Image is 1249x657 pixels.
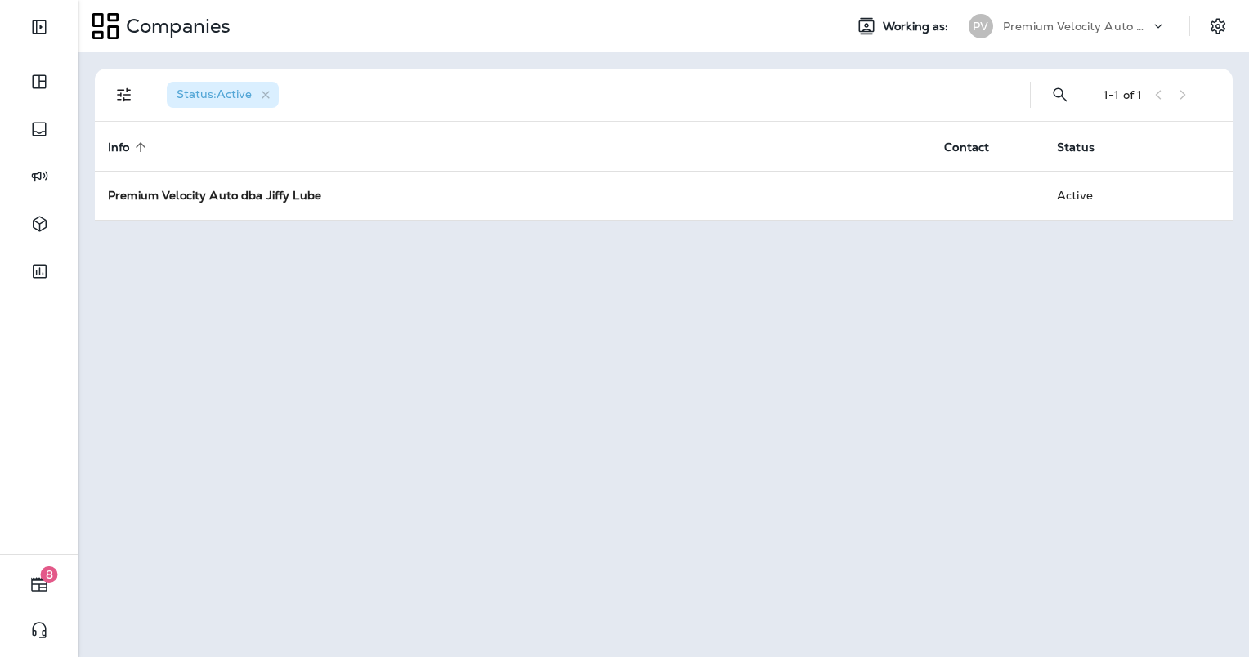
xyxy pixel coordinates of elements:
span: Status [1057,140,1116,154]
button: 8 [16,568,62,601]
button: Search Companies [1044,78,1077,111]
p: Companies [119,14,231,38]
td: Active [1044,171,1149,220]
div: 1 - 1 of 1 [1104,88,1142,101]
span: 8 [41,566,58,583]
span: Status [1057,141,1095,154]
div: PV [969,14,993,38]
span: Status : Active [177,87,252,101]
strong: Premium Velocity Auto dba Jiffy Lube [108,188,321,203]
button: Expand Sidebar [16,11,62,43]
span: Working as: [883,20,952,34]
button: Filters [108,78,141,111]
span: Info [108,141,130,154]
div: Status:Active [167,82,279,108]
p: Premium Velocity Auto dba Jiffy Lube [1003,20,1150,33]
span: Contact [944,140,1010,154]
span: Contact [944,141,989,154]
span: Info [108,140,151,154]
button: Settings [1203,11,1233,41]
